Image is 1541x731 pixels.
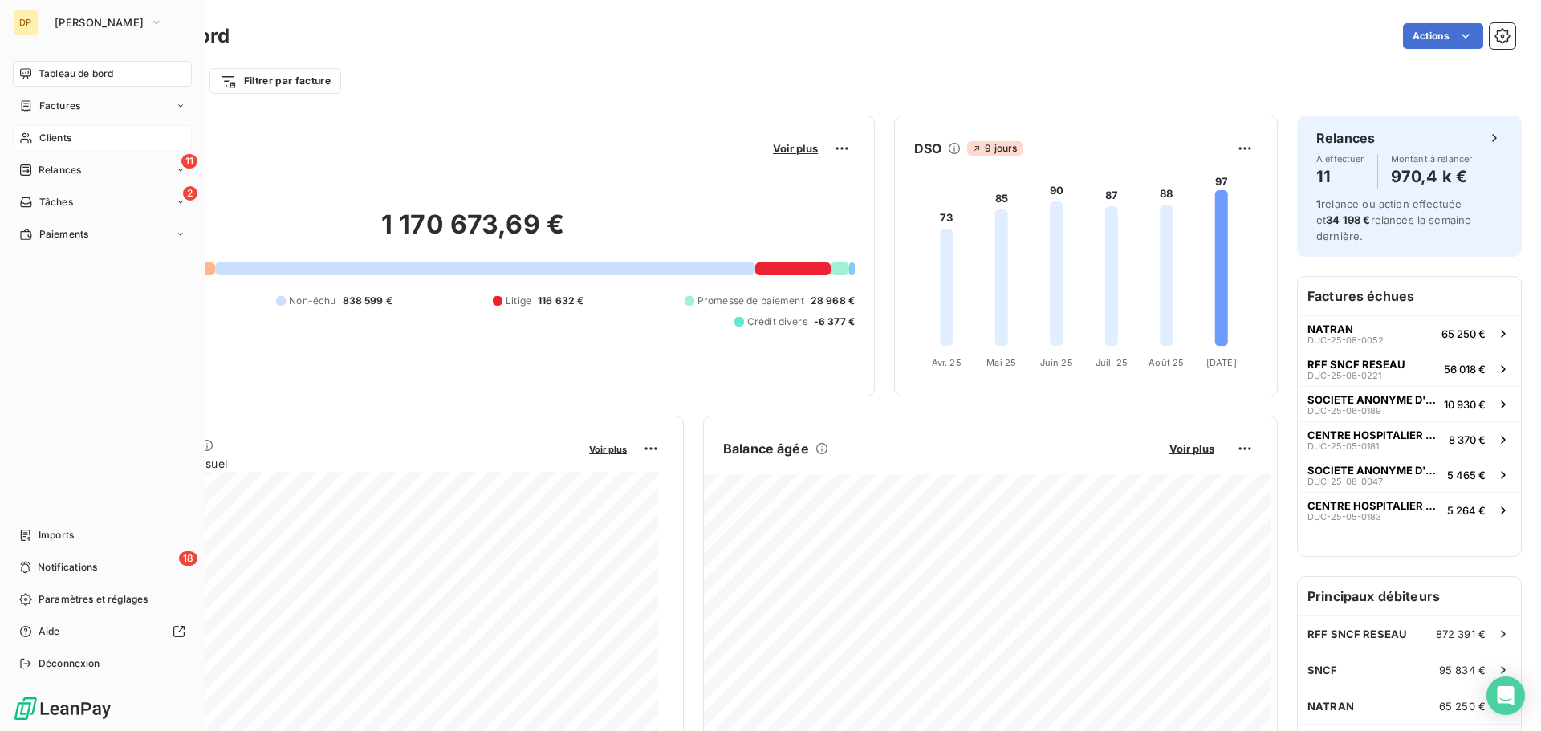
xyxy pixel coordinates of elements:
span: Imports [39,528,74,542]
span: Voir plus [589,444,627,455]
span: 2 [183,186,197,201]
a: Aide [13,619,192,644]
button: CENTRE HOSPITALIER DE [GEOGRAPHIC_DATA]DUC-25-05-01818 370 € [1298,421,1521,457]
span: CENTRE HOSPITALIER DE [GEOGRAPHIC_DATA] [1307,499,1441,512]
span: 116 632 € [538,294,583,308]
span: Litige [506,294,531,308]
span: CENTRE HOSPITALIER DE [GEOGRAPHIC_DATA] [1307,428,1442,441]
button: RFF SNCF RESEAUDUC-25-06-022156 018 € [1298,351,1521,386]
span: À effectuer [1316,154,1364,164]
h4: 970,4 k € [1391,164,1473,189]
span: 5 264 € [1447,504,1486,517]
span: 18 [179,551,197,566]
span: DUC-25-06-0221 [1307,371,1381,380]
span: Voir plus [773,142,818,155]
span: Crédit divers [747,315,807,329]
span: DUC-25-08-0052 [1307,335,1384,345]
button: Voir plus [584,441,632,456]
button: NATRANDUC-25-08-005265 250 € [1298,315,1521,351]
span: RFF SNCF RESEAU [1307,627,1407,640]
div: Open Intercom Messenger [1486,676,1525,715]
tspan: [DATE] [1206,357,1237,368]
span: DUC-25-06-0189 [1307,406,1381,416]
h2: 1 170 673,69 € [91,209,855,257]
h6: DSO [914,139,941,158]
tspan: Mai 25 [986,357,1016,368]
tspan: Juil. 25 [1096,357,1128,368]
span: 1 [1316,197,1321,210]
span: DUC-25-05-0183 [1307,512,1381,522]
span: -6 377 € [814,315,855,329]
tspan: Juin 25 [1040,357,1073,368]
span: Non-échu [289,294,335,308]
div: DP [13,10,39,35]
span: NATRAN [1307,700,1354,713]
span: Promesse de paiement [697,294,804,308]
span: Clients [39,131,71,145]
span: Voir plus [1169,442,1214,455]
span: Factures [39,99,80,113]
span: Déconnexion [39,656,100,671]
span: Aide [39,624,60,639]
h6: Relances [1316,128,1375,148]
span: RFF SNCF RESEAU [1307,358,1405,371]
span: NATRAN [1307,323,1353,335]
span: 838 599 € [343,294,392,308]
button: Voir plus [1165,441,1219,456]
span: Chiffre d'affaires mensuel [91,455,578,472]
span: [PERSON_NAME] [55,16,144,29]
button: SOCIETE ANONYME D'HABITATIONS A LOYDUC-25-06-018910 930 € [1298,386,1521,421]
span: DUC-25-05-0181 [1307,441,1379,451]
span: 34 198 € [1326,213,1370,226]
h4: 11 [1316,164,1364,189]
span: 11 [181,154,197,169]
button: CENTRE HOSPITALIER DE [GEOGRAPHIC_DATA]DUC-25-05-01835 264 € [1298,492,1521,527]
span: Notifications [38,560,97,575]
span: SOCIETE ANONYME D'HABITATIONS A LOY [1307,464,1441,477]
h6: Balance âgée [723,439,809,458]
span: 10 930 € [1444,398,1486,411]
span: 56 018 € [1444,363,1486,376]
tspan: Avr. 25 [932,357,962,368]
span: relance ou action effectuée et relancés la semaine dernière. [1316,197,1471,242]
span: Relances [39,163,81,177]
span: Tâches [39,195,73,209]
button: Actions [1403,23,1483,49]
span: 95 834 € [1439,664,1486,676]
span: 65 250 € [1441,327,1486,340]
tspan: Août 25 [1149,357,1184,368]
span: DUC-25-08-0047 [1307,477,1383,486]
h6: Principaux débiteurs [1298,577,1521,615]
span: Montant à relancer [1391,154,1473,164]
span: Tableau de bord [39,67,113,81]
span: SOCIETE ANONYME D'HABITATIONS A LOY [1307,393,1437,406]
button: Voir plus [768,141,823,156]
span: 872 391 € [1436,627,1486,640]
span: 5 465 € [1447,469,1486,481]
span: Paramètres et réglages [39,592,148,607]
span: 28 968 € [811,294,855,308]
span: Paiements [39,227,88,242]
span: 65 250 € [1439,700,1486,713]
span: SNCF [1307,664,1338,676]
button: Filtrer par facture [209,68,341,94]
img: Logo LeanPay [13,696,112,721]
h6: Factures échues [1298,277,1521,315]
button: SOCIETE ANONYME D'HABITATIONS A LOYDUC-25-08-00475 465 € [1298,457,1521,492]
span: 9 jours [967,141,1022,156]
span: 8 370 € [1449,433,1486,446]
